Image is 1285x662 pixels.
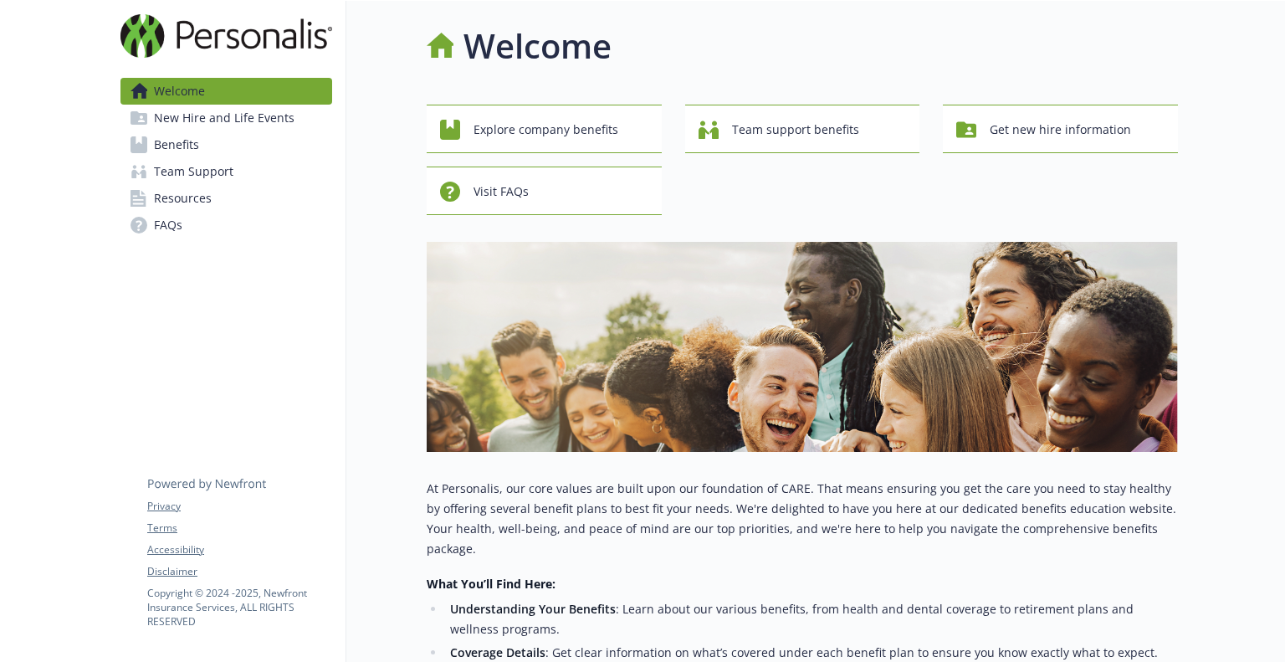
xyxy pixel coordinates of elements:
[154,131,199,158] span: Benefits
[154,212,182,239] span: FAQs
[427,105,662,153] button: Explore company benefits
[147,521,331,536] a: Terms
[427,576,555,592] strong: What You’ll Find Here:
[685,105,920,153] button: Team support benefits
[732,114,859,146] span: Team support benefits
[120,185,332,212] a: Resources
[463,21,612,71] h1: Welcome
[427,167,662,215] button: Visit FAQs
[474,176,529,208] span: Visit FAQs
[990,114,1131,146] span: Get new hire information
[120,158,332,185] a: Team Support
[154,105,294,131] span: New Hire and Life Events
[450,601,616,617] strong: Understanding Your Benefits
[427,242,1178,452] img: overview page banner
[943,105,1178,153] button: Get new hire information
[147,586,331,629] p: Copyright © 2024 - 2025 , Newfront Insurance Services, ALL RIGHTS RESERVED
[120,212,332,239] a: FAQs
[120,78,332,105] a: Welcome
[120,105,332,131] a: New Hire and Life Events
[147,542,331,557] a: Accessibility
[147,564,331,579] a: Disclaimer
[427,479,1178,559] p: At Personalis, our core values are built upon our foundation of CARE. That means ensuring you get...
[120,131,332,158] a: Benefits
[445,599,1178,639] li: : Learn about our various benefits, from health and dental coverage to retirement plans and welln...
[154,185,212,212] span: Resources
[450,644,545,660] strong: Coverage Details
[147,499,331,514] a: Privacy
[474,114,618,146] span: Explore company benefits
[154,78,205,105] span: Welcome
[154,158,233,185] span: Team Support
